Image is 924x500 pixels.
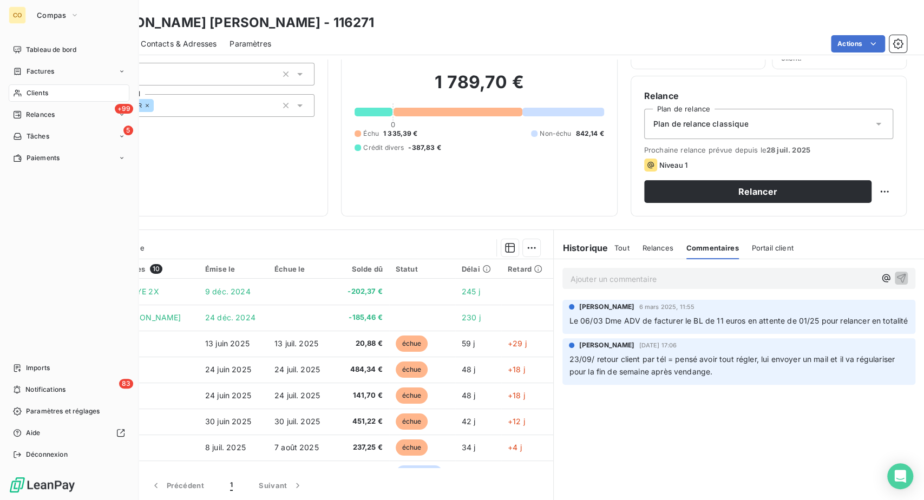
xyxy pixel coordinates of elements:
[639,304,694,310] span: 6 mars 2025, 11:55
[508,391,525,400] span: +18 j
[653,119,749,129] span: Plan de relance classique
[230,38,271,49] span: Paramètres
[569,316,908,325] span: Le 06/03 Dme ADV de facturer le BL de 11 euros en attente de 01/25 pour relancer en totalité
[205,365,251,374] span: 24 juin 2025
[508,443,522,452] span: +4 j
[123,126,133,135] span: 5
[274,417,320,426] span: 30 juil. 2025
[887,463,913,489] div: Open Intercom Messenger
[27,131,49,141] span: Tâches
[343,338,383,349] span: 20,88 €
[363,143,404,153] span: Crédit divers
[137,474,217,497] button: Précédent
[26,406,100,416] span: Paramètres et réglages
[540,129,571,139] span: Non-échu
[9,424,129,442] a: Aide
[26,110,55,120] span: Relances
[343,364,383,375] span: 484,34 €
[217,474,246,497] button: 1
[766,146,810,154] span: 28 juil. 2025
[462,287,480,296] span: 245 j
[343,312,383,323] span: -185,46 €
[462,417,476,426] span: 42 j
[396,265,449,273] div: Statut
[355,71,604,104] h2: 1 789,70 €
[154,101,162,110] input: Ajouter une valeur
[396,387,428,404] span: échue
[579,302,634,312] span: [PERSON_NAME]
[274,391,320,400] span: 24 juil. 2025
[205,313,255,322] span: 24 déc. 2024
[831,35,885,52] button: Actions
[26,363,50,373] span: Imports
[579,340,634,350] span: [PERSON_NAME]
[9,403,129,420] a: Paramètres et réglages
[644,146,893,154] span: Prochaine relance prévue depuis le
[575,129,604,139] span: 842,14 €
[614,244,630,252] span: Tout
[27,88,48,98] span: Clients
[9,63,129,80] a: Factures
[643,244,673,252] span: Relances
[95,13,374,32] h3: [PERSON_NAME] [PERSON_NAME] - 116271
[37,11,66,19] span: Compas
[462,365,476,374] span: 48 j
[408,143,441,153] span: -387,83 €
[26,45,76,55] span: Tableau de bord
[274,339,318,348] span: 13 juil. 2025
[396,465,443,482] span: non-échue
[9,149,129,167] a: Paiements
[205,391,251,400] span: 24 juin 2025
[343,390,383,401] span: 141,70 €
[150,264,162,274] span: 10
[27,67,54,76] span: Factures
[639,342,677,348] span: [DATE] 17:06
[230,480,233,491] span: 1
[343,286,383,297] span: -202,37 €
[462,339,475,348] span: 59 j
[644,180,871,203] button: Relancer
[9,128,129,145] a: 5Tâches
[508,339,527,348] span: +29 j
[25,385,65,394] span: Notifications
[205,265,261,273] div: Émise le
[274,443,319,452] span: 7 août 2025
[508,265,547,273] div: Retard
[644,89,893,102] h6: Relance
[752,244,794,252] span: Portail client
[115,104,133,114] span: +99
[396,413,428,430] span: échue
[383,129,418,139] span: 1 335,39 €
[9,41,129,58] a: Tableau de bord
[9,6,26,24] div: CO
[205,287,251,296] span: 9 déc. 2024
[119,379,133,389] span: 83
[141,38,217,49] span: Contacts & Adresses
[686,244,739,252] span: Commentaires
[205,417,251,426] span: 30 juin 2025
[508,365,525,374] span: +18 j
[554,241,608,254] h6: Historique
[462,265,495,273] div: Délai
[462,391,476,400] span: 48 j
[9,476,76,494] img: Logo LeanPay
[274,365,320,374] span: 24 juil. 2025
[396,439,428,456] span: échue
[343,416,383,427] span: 451,22 €
[205,443,246,452] span: 8 juil. 2025
[205,339,250,348] span: 13 juin 2025
[274,265,330,273] div: Échue le
[26,428,41,438] span: Aide
[9,359,129,377] a: Imports
[343,265,383,273] div: Solde dû
[27,153,60,163] span: Paiements
[462,313,481,322] span: 230 j
[508,417,525,426] span: +12 j
[396,335,428,352] span: échue
[343,442,383,453] span: 237,25 €
[9,84,129,102] a: Clients
[396,361,428,378] span: échue
[659,161,687,169] span: Niveau 1
[9,106,129,123] a: +99Relances
[26,450,68,459] span: Déconnexion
